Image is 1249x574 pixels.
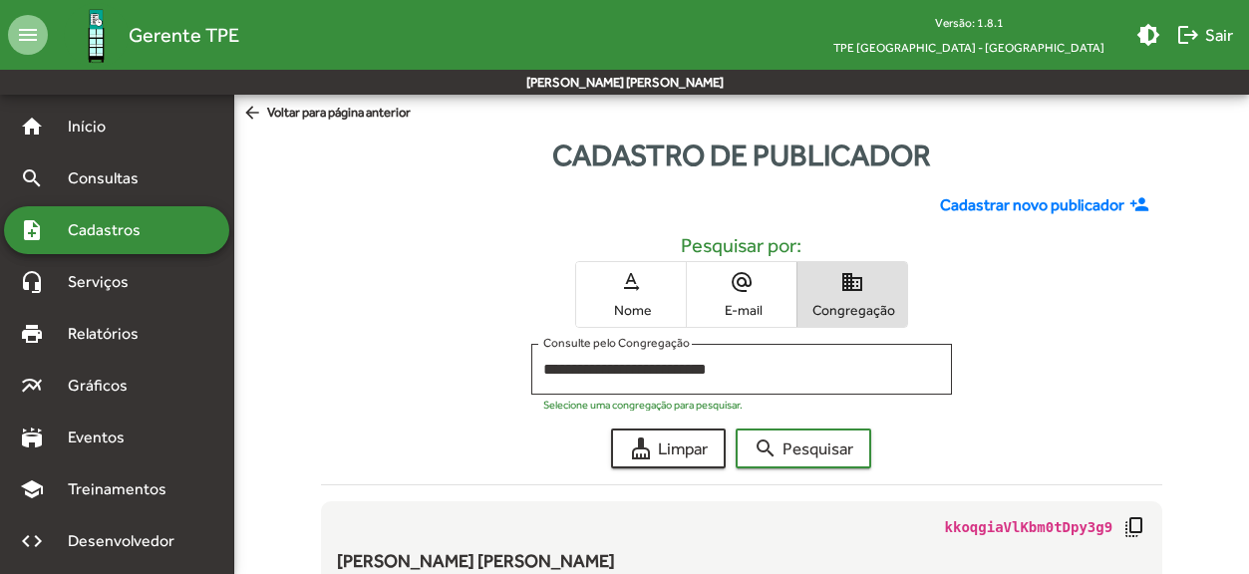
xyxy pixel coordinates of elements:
button: Pesquisar [736,429,871,468]
span: Treinamentos [56,477,190,501]
span: Pesquisar [754,430,853,466]
mat-icon: menu [8,15,48,55]
mat-hint: Selecione uma congregação para pesquisar. [543,399,743,411]
mat-icon: person_add [1129,194,1154,216]
div: Cadastro de publicador [234,133,1249,177]
mat-icon: code [20,529,44,553]
mat-icon: brightness_medium [1136,23,1160,47]
span: [PERSON_NAME] [PERSON_NAME] [337,550,615,571]
mat-icon: text_rotation_none [619,270,643,294]
button: Nome [576,262,686,327]
mat-icon: cleaning_services [629,436,653,460]
span: Gerente TPE [129,19,239,51]
code: kkoqgiaVlKbm0tDpy3g9 [945,517,1113,538]
span: TPE [GEOGRAPHIC_DATA] - [GEOGRAPHIC_DATA] [817,35,1120,60]
span: Cadastros [56,218,166,242]
span: Voltar para página anterior [242,103,411,125]
span: Gráficos [56,374,155,398]
mat-icon: note_add [20,218,44,242]
button: Sair [1168,17,1241,53]
button: Congregação [797,262,907,327]
span: E-mail [692,301,791,319]
mat-icon: arrow_back [242,103,267,125]
mat-icon: multiline_chart [20,374,44,398]
span: Desenvolvedor [56,529,197,553]
span: Consultas [56,166,164,190]
mat-icon: stadium [20,426,44,449]
button: Limpar [611,429,726,468]
mat-icon: copy_all [1122,515,1146,539]
mat-icon: search [20,166,44,190]
span: Nome [581,301,681,319]
mat-icon: school [20,477,44,501]
span: Serviços [56,270,156,294]
span: Sair [1176,17,1233,53]
span: Congregação [802,301,902,319]
div: Versão: 1.8.1 [817,10,1120,35]
mat-icon: headset_mic [20,270,44,294]
span: Cadastrar novo publicador [940,193,1124,217]
mat-icon: logout [1176,23,1200,47]
a: Gerente TPE [48,3,239,68]
span: Início [56,115,135,139]
mat-icon: search [754,436,778,460]
span: Relatórios [56,322,164,346]
img: Logo [64,3,129,68]
mat-icon: home [20,115,44,139]
mat-icon: alternate_email [730,270,754,294]
button: E-mail [687,262,796,327]
mat-icon: domain [840,270,864,294]
span: Limpar [629,430,708,466]
span: Eventos [56,426,152,449]
h5: Pesquisar por: [337,233,1146,257]
mat-icon: print [20,322,44,346]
